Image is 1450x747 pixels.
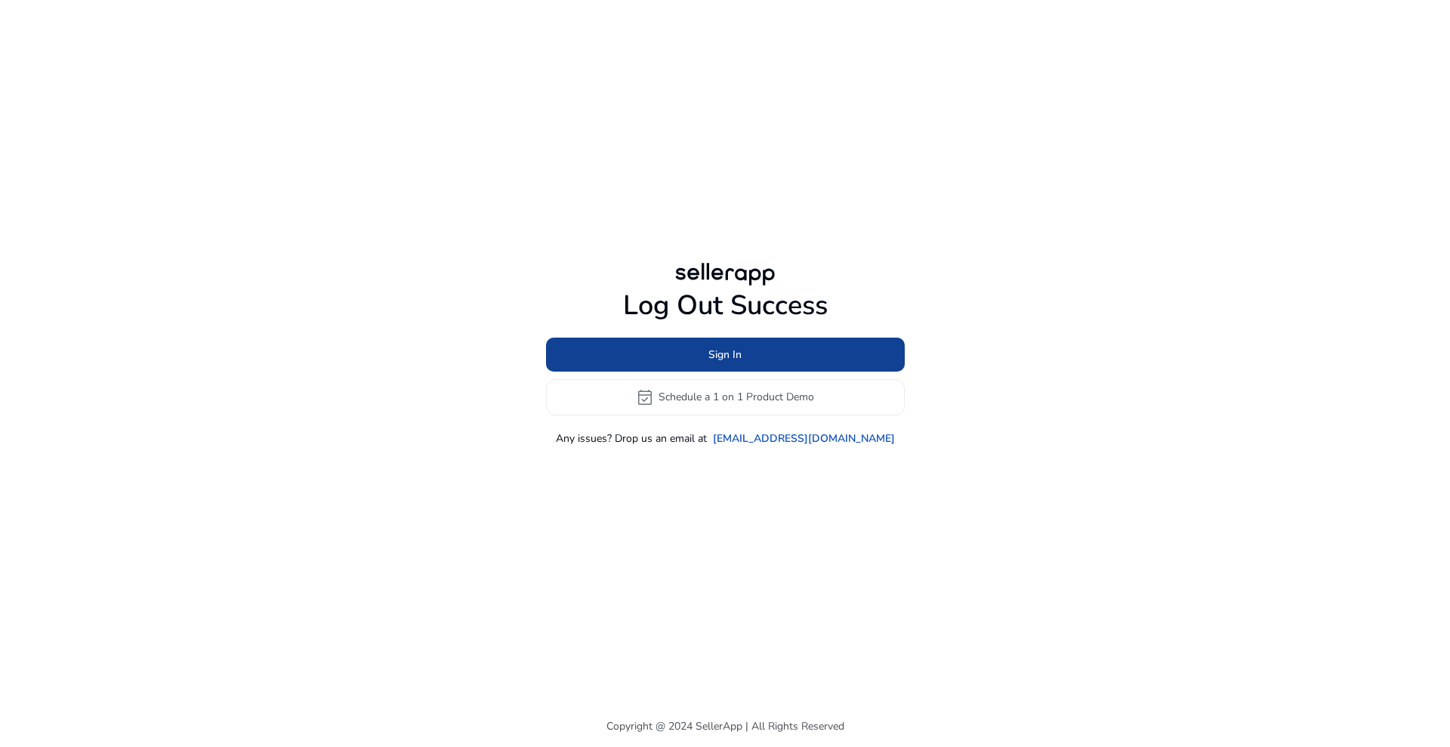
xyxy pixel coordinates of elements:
span: Sign In [708,347,742,363]
span: event_available [636,388,654,406]
h1: Log Out Success [546,289,905,322]
button: Sign In [546,338,905,372]
a: [EMAIL_ADDRESS][DOMAIN_NAME] [713,431,895,446]
button: event_availableSchedule a 1 on 1 Product Demo [546,379,905,415]
p: Any issues? Drop us an email at [556,431,707,446]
